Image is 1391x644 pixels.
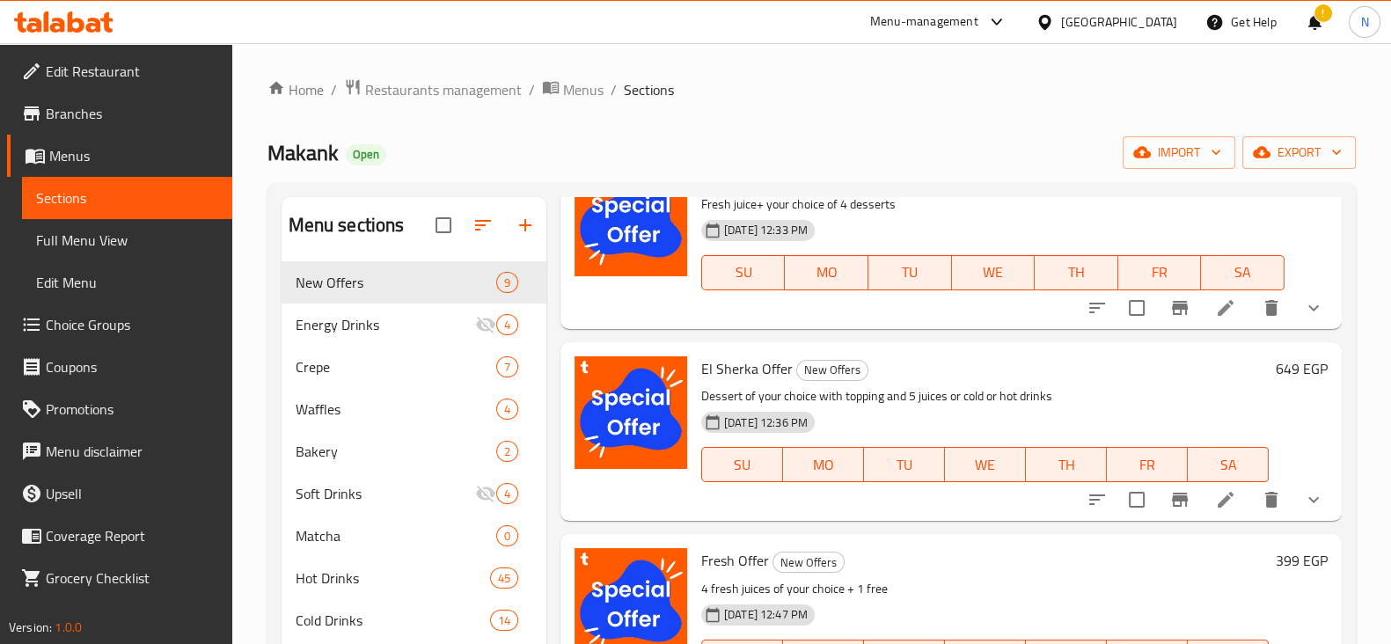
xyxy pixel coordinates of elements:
img: El Sherka Offer [575,356,687,469]
button: show more [1292,287,1335,329]
span: Open [346,147,386,162]
p: Fresh juice+ your choice of 4 desserts [701,194,1285,216]
li: / [331,79,337,100]
a: Promotions [7,388,232,430]
span: 4 [497,317,517,333]
svg: Show Choices [1303,489,1324,510]
div: items [496,314,518,335]
span: 9 [497,274,517,291]
span: Version: [9,616,52,639]
span: El Sherka Offer [701,355,793,382]
div: items [496,356,518,377]
button: SA [1188,447,1269,482]
a: Full Menu View [22,219,232,261]
a: Edit menu item [1215,297,1236,318]
span: Coupons [46,356,218,377]
button: Branch-specific-item [1159,287,1201,329]
div: items [496,525,518,546]
a: Upsell [7,472,232,515]
span: TU [875,260,945,285]
span: Branches [46,103,218,124]
button: import [1123,136,1235,169]
span: Coverage Report [46,525,218,546]
span: 45 [491,570,517,587]
a: Grocery Checklist [7,557,232,599]
div: New Offers [796,360,868,381]
span: [DATE] 12:47 PM [717,606,815,623]
span: 1.0.0 [55,616,82,639]
span: Select to update [1118,289,1155,326]
a: Menu disclaimer [7,430,232,472]
p: 4 fresh juices of your choice + 1 free [701,578,1269,600]
div: Energy Drinks4 [282,304,546,346]
a: Menus [7,135,232,177]
button: TU [868,255,952,290]
a: Branches [7,92,232,135]
a: Coupons [7,346,232,388]
span: New Offers [773,553,844,573]
div: items [496,272,518,293]
button: Add section [504,204,546,246]
button: sort-choices [1076,479,1118,521]
span: 0 [497,528,517,545]
span: import [1137,142,1221,164]
nav: breadcrumb [267,78,1356,101]
div: Matcha [296,525,496,546]
a: Edit menu item [1215,489,1236,510]
button: delete [1250,479,1292,521]
span: Bakery [296,441,496,462]
div: New Offers [772,552,845,573]
div: items [496,399,518,420]
div: items [490,610,518,631]
span: MO [790,452,857,478]
svg: Inactive section [475,483,496,504]
span: Edit Menu [36,272,218,293]
a: Edit Restaurant [7,50,232,92]
button: show more [1292,479,1335,521]
span: TU [871,452,938,478]
li: / [529,79,535,100]
div: items [490,567,518,589]
a: Edit Menu [22,261,232,304]
div: Hot Drinks [296,567,490,589]
button: Branch-specific-item [1159,479,1201,521]
img: El Shela Offer [575,164,687,276]
div: New Offers9 [282,261,546,304]
span: SU [709,452,776,478]
button: sort-choices [1076,287,1118,329]
span: WE [959,260,1029,285]
div: Matcha0 [282,515,546,557]
span: Menu disclaimer [46,441,218,462]
div: items [496,441,518,462]
div: items [496,483,518,504]
span: Sections [624,79,674,100]
a: Menus [542,78,604,101]
span: Full Menu View [36,230,218,251]
span: Cold Drinks [296,610,490,631]
span: Grocery Checklist [46,567,218,589]
h6: 649 EGP [1276,356,1328,381]
span: TH [1033,452,1100,478]
h2: Menu sections [289,212,405,238]
span: Sort sections [462,204,504,246]
div: Crepe [296,356,496,377]
span: Soft Drinks [296,483,475,504]
li: / [611,79,617,100]
a: Home [267,79,324,100]
span: TH [1042,260,1111,285]
span: SU [709,260,778,285]
button: FR [1107,447,1188,482]
span: Sections [36,187,218,209]
button: MO [785,255,868,290]
span: [DATE] 12:36 PM [717,414,815,431]
button: TH [1026,447,1107,482]
button: MO [783,447,864,482]
span: N [1360,12,1368,32]
span: 14 [491,612,517,629]
div: Hot Drinks45 [282,557,546,599]
div: Cold Drinks14 [282,599,546,641]
span: WE [952,452,1019,478]
div: Crepe7 [282,346,546,388]
p: Dessert of your choice with topping and 5 juices or cold or hot drinks [701,385,1269,407]
div: Bakery2 [282,430,546,472]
